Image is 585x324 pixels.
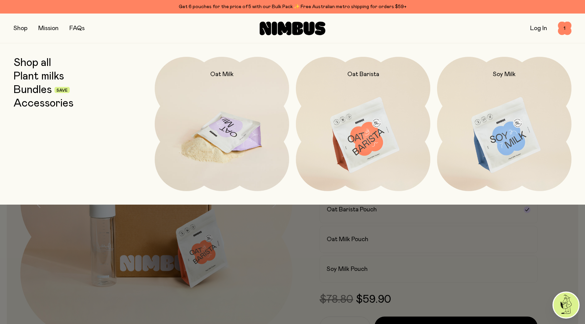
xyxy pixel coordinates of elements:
[57,88,68,92] span: Save
[69,25,85,31] a: FAQs
[554,293,579,318] img: agent
[437,57,571,191] a: Soy Milk
[296,57,430,191] a: Oat Barista
[210,70,234,78] h2: Oat Milk
[38,25,59,31] a: Mission
[530,25,547,31] a: Log In
[347,70,379,78] h2: Oat Barista
[493,70,516,78] h2: Soy Milk
[14,97,73,110] a: Accessories
[14,3,571,11] div: Get 6 pouches for the price of 5 with our Bulk Pack ✨ Free Australian metro shipping for orders $59+
[14,57,51,69] a: Shop all
[558,22,571,35] button: 1
[155,57,289,191] a: Oat Milk
[14,84,52,96] a: Bundles
[14,70,64,83] a: Plant milks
